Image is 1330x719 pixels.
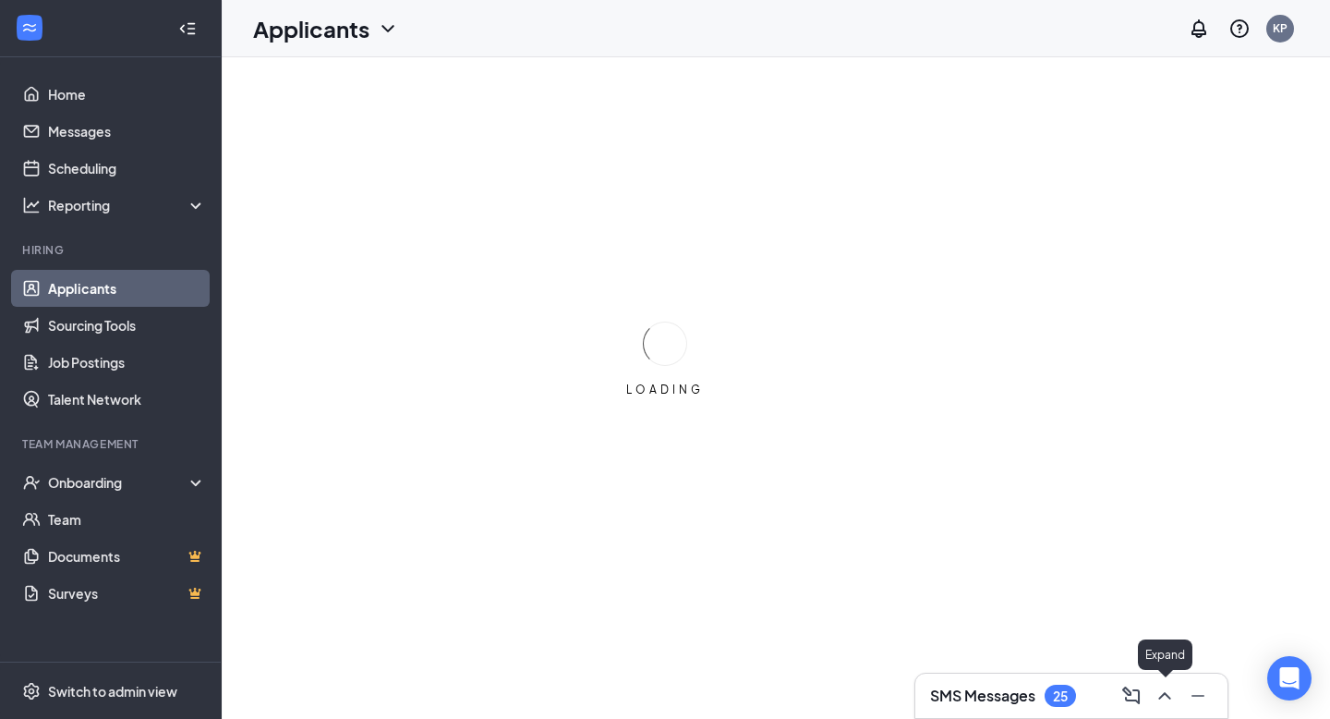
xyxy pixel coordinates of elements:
[377,18,399,40] svg: ChevronDown
[1273,20,1288,36] div: KP
[20,18,39,37] svg: WorkstreamLogo
[48,682,177,701] div: Switch to admin view
[1150,681,1179,711] button: ChevronUp
[619,382,711,397] div: LOADING
[22,473,41,492] svg: UserCheck
[22,436,202,452] div: Team Management
[48,381,206,418] a: Talent Network
[1188,18,1210,40] svg: Notifications
[48,473,190,492] div: Onboarding
[1053,689,1068,704] div: 25
[48,196,207,214] div: Reporting
[48,270,206,307] a: Applicants
[1183,681,1213,711] button: Minimize
[1187,685,1209,707] svg: Minimize
[178,19,197,38] svg: Collapse
[22,196,41,214] svg: Analysis
[1120,685,1143,707] svg: ComposeMessage
[1117,681,1146,711] button: ComposeMessage
[48,501,206,538] a: Team
[22,242,202,258] div: Hiring
[48,113,206,150] a: Messages
[48,538,206,575] a: DocumentsCrown
[22,682,41,701] svg: Settings
[48,150,206,187] a: Scheduling
[48,76,206,113] a: Home
[1228,18,1251,40] svg: QuestionInfo
[48,307,206,344] a: Sourcing Tools
[1267,656,1312,701] div: Open Intercom Messenger
[48,575,206,612] a: SurveysCrown
[930,686,1035,706] h3: SMS Messages
[48,344,206,381] a: Job Postings
[253,13,369,44] h1: Applicants
[1138,640,1192,670] div: Expand
[1154,685,1176,707] svg: ChevronUp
